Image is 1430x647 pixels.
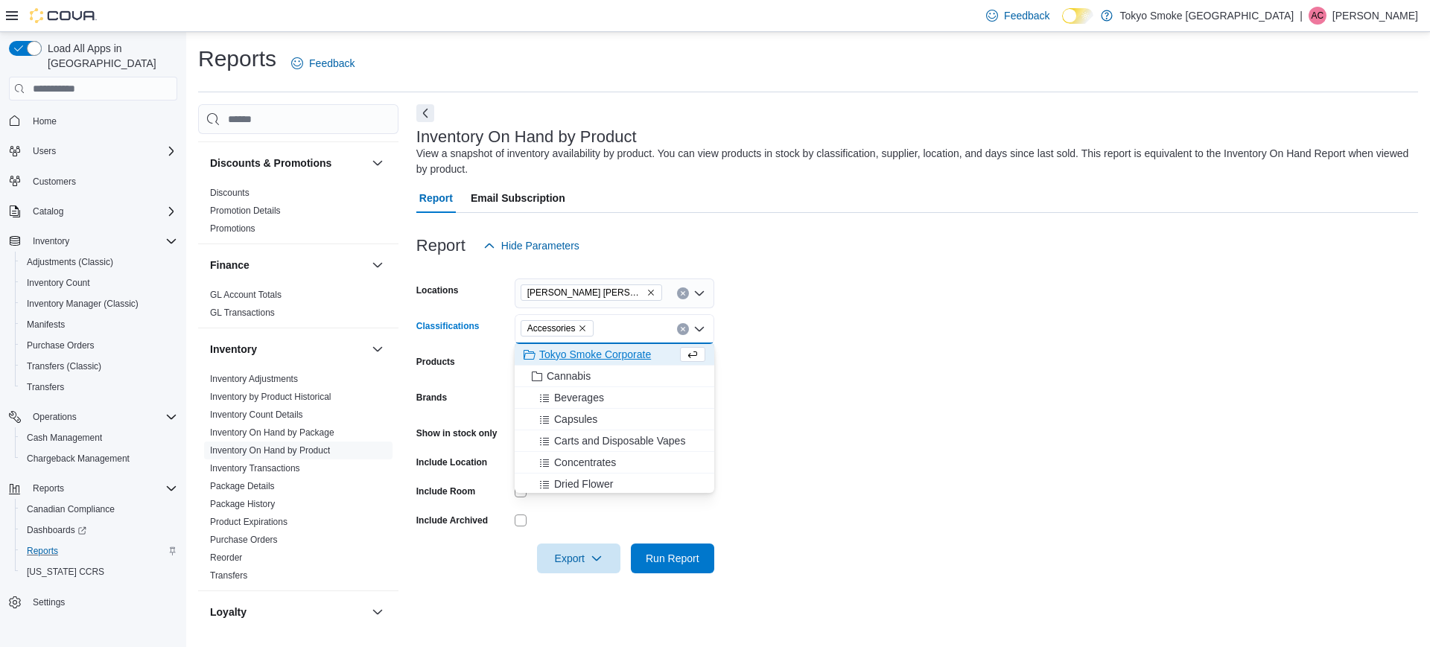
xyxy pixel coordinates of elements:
button: Inventory [369,340,387,358]
a: Reorder [210,552,242,563]
a: Transfers [210,570,247,581]
button: Inventory Manager (Classic) [15,293,183,314]
h3: Report [416,237,465,255]
span: Beverages [554,390,604,405]
span: Transfers (Classic) [27,360,101,372]
a: Adjustments (Classic) [21,253,119,271]
span: Promotion Details [210,205,281,217]
button: Purchase Orders [15,335,183,356]
span: Inventory by Product Historical [210,391,331,403]
button: Discounts & Promotions [210,156,366,170]
input: Dark Mode [1062,8,1093,24]
span: Dashboards [21,521,177,539]
a: Feedback [285,48,360,78]
p: Tokyo Smoke [GEOGRAPHIC_DATA] [1120,7,1294,25]
label: Include Room [416,485,475,497]
button: Users [3,141,183,162]
a: Transfers (Classic) [21,357,107,375]
div: Finance [198,286,398,328]
button: Open list of options [693,287,705,299]
span: Capsules [554,412,597,427]
span: Purchase Orders [27,340,95,351]
label: Brands [416,392,447,404]
span: Inventory On Hand by Package [210,427,334,439]
span: Dried Flower [554,477,613,491]
span: Inventory On Hand by Product [210,444,330,456]
span: Inventory Count Details [210,409,303,421]
span: Tokyo Smoke Corporate [539,347,651,362]
button: Remove Hamilton Rymal from selection in this group [646,288,655,297]
span: Catalog [33,205,63,217]
span: Run Report [646,551,699,566]
button: Operations [27,408,83,426]
button: Home [3,109,183,131]
button: Clear input [677,323,689,335]
span: Feedback [1004,8,1049,23]
span: Carts and Disposable Vapes [554,433,685,448]
span: Customers [27,172,177,191]
span: Reports [27,479,177,497]
span: Dashboards [27,524,86,536]
a: Dashboards [15,520,183,541]
a: Inventory Adjustments [210,374,298,384]
span: Inventory Transactions [210,462,300,474]
span: Home [33,115,57,127]
span: Manifests [27,319,65,331]
a: Feedback [980,1,1055,31]
span: [PERSON_NAME] [PERSON_NAME] [527,285,643,300]
span: [US_STATE] CCRS [27,566,104,578]
button: Finance [369,256,387,274]
a: Discounts [210,188,250,198]
span: Concentrates [554,455,616,470]
div: Alex Collier [1309,7,1326,25]
span: Hide Parameters [501,238,579,253]
span: Catalog [27,203,177,220]
span: Canadian Compliance [27,503,115,515]
div: Inventory [198,370,398,590]
span: Users [27,142,177,160]
button: Remove Accessories from selection in this group [578,324,587,333]
button: Close list of options [693,323,705,335]
span: Purchase Orders [210,534,278,546]
span: Users [33,145,56,157]
h3: Inventory On Hand by Product [416,128,637,146]
span: Reports [27,545,58,557]
span: Transfers [210,570,247,581]
label: Products [416,356,455,368]
span: Purchase Orders [21,337,177,354]
span: Cannabis [547,369,591,383]
label: Classifications [416,320,480,332]
label: Include Location [416,456,487,468]
button: Dried Flower [515,474,714,495]
span: Cash Management [27,432,102,444]
a: Inventory Count Details [210,409,303,420]
span: Product Expirations [210,516,287,528]
a: Canadian Compliance [21,500,121,518]
span: Feedback [309,56,355,71]
span: GL Account Totals [210,289,282,301]
span: Transfers [27,381,64,393]
button: Customers [3,170,183,192]
span: Accessories [527,321,576,336]
button: Settings [3,591,183,613]
span: Export [546,544,611,573]
span: Adjustments (Classic) [27,256,113,268]
span: Settings [27,593,177,611]
span: Package Details [210,480,275,492]
button: Concentrates [515,452,714,474]
span: Inventory Manager (Classic) [27,298,139,310]
button: Inventory [3,231,183,252]
span: Inventory Manager (Classic) [21,295,177,313]
label: Show in stock only [416,427,498,439]
button: Reports [27,479,70,497]
a: Product Expirations [210,517,287,527]
button: Cannabis [515,366,714,387]
div: Discounts & Promotions [198,184,398,243]
button: Beverages [515,387,714,409]
p: [PERSON_NAME] [1332,7,1418,25]
button: Manifests [15,314,183,335]
a: Transfers [21,378,70,396]
img: Cova [30,8,97,23]
button: Catalog [27,203,69,220]
button: Carts and Disposable Vapes [515,430,714,452]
